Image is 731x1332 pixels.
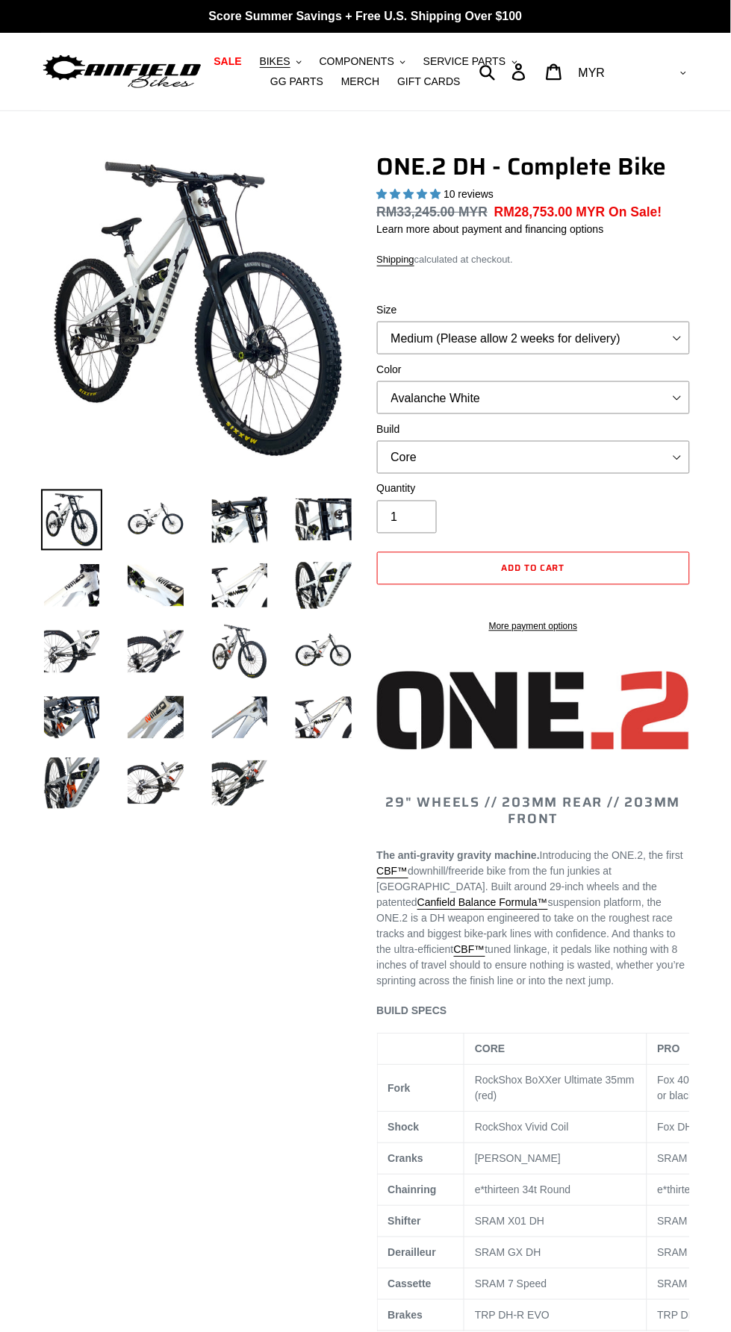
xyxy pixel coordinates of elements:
[454,944,485,957] a: CBF™
[293,490,354,551] img: Load image into Gallery viewer, ONE.2 DH - Complete Bike
[320,55,394,68] span: COMPONENTS
[475,1278,547,1290] span: SRAM 7 Speed
[41,51,203,92] img: Canfield Bikes
[209,753,270,814] img: Load image into Gallery viewer, ONE.2 DH - Complete Bike
[377,552,691,585] button: Add to cart
[209,621,270,682] img: Load image into Gallery viewer, ONE.2 DH - Complete Bike
[293,555,354,616] img: Load image into Gallery viewer, ONE.2 DH - Complete Bike
[125,687,186,748] img: Load image into Gallery viewer, ONE.2 DH - Complete Bike
[41,621,102,682] img: Load image into Gallery viewer, ONE.2 DH - Complete Bike
[125,621,186,682] img: Load image into Gallery viewer, ONE.2 DH - Complete Bike
[377,204,488,219] s: RM33,245.00 MYR
[388,1247,437,1259] b: Derailleur
[377,152,691,181] h1: ONE.2 DH - Complete Bike
[341,75,379,88] span: MERCH
[41,555,102,616] img: Load image into Gallery viewer, ONE.2 DH - Complete Bike
[390,72,468,92] a: GIFT CARDS
[377,252,691,267] div: calculated at checkout.
[41,753,102,814] img: Load image into Gallery viewer, ONE.2 DH - Complete Bike
[417,897,548,910] a: Canfield Balance Formula™
[377,866,408,879] a: CBF™
[377,223,604,235] a: Learn more about payment and financing options
[263,72,331,92] a: GG PARTS
[475,1075,635,1102] span: RockShox BoXXer Ultimate 35mm (red)
[260,55,290,68] span: BIKES
[377,850,541,862] strong: The anti-gravity gravity machine.
[377,362,691,378] label: Color
[444,188,494,200] span: 10 reviews
[125,753,186,814] img: Load image into Gallery viewer, ONE.2 DH - Complete Bike
[658,1247,727,1259] span: SRAM X01 DH
[475,1153,561,1165] span: [PERSON_NAME]
[475,1184,570,1196] span: e*thirteen 34t Round
[377,1005,447,1017] span: BUILD SPECS
[252,51,309,72] button: BIKES
[388,1153,423,1165] b: Cranks
[464,1301,647,1332] td: TRP DH-R EVO
[293,687,354,748] img: Load image into Gallery viewer, ONE.2 DH - Complete Bike
[658,1043,680,1055] strong: PRO
[658,1216,727,1228] span: SRAM X01 DH
[501,561,565,575] span: Add to cart
[658,1153,727,1165] span: SRAM X01 DH
[270,75,323,88] span: GG PARTS
[214,55,241,68] span: SALE
[377,188,444,200] span: 5.00 stars
[423,55,506,68] span: SERVICE PARTS
[377,850,685,987] span: Introducing the ONE.2, the first downhill/freeride bike from the fun junkies at [GEOGRAPHIC_DATA]...
[388,1184,437,1196] b: Chainring
[475,1122,569,1134] span: RockShox Vivid Coil
[416,51,524,72] button: SERVICE PARTS
[206,51,249,72] a: SALE
[377,254,415,266] a: Shipping
[475,1247,541,1259] span: SRAM GX DH
[609,202,662,222] span: On Sale!
[41,490,102,551] img: Load image into Gallery viewer, ONE.2 DH - Complete Bike
[125,490,186,551] img: Load image into Gallery viewer, ONE.2 DH - Complete Bike
[475,1216,544,1228] span: SRAM X01 DH
[209,555,270,616] img: Load image into Gallery viewer, ONE.2 DH - Complete Bike
[386,792,681,830] span: 29" WHEELS // 203MM REAR // 203MM FRONT
[397,75,461,88] span: GIFT CARDS
[377,302,691,318] label: Size
[377,481,691,497] label: Quantity
[475,1043,505,1055] strong: CORE
[334,72,387,92] a: MERCH
[377,620,691,634] a: More payment options
[388,1216,421,1228] b: Shifter
[377,422,691,437] label: Build
[209,490,270,551] img: Load image into Gallery viewer, ONE.2 DH - Complete Bike
[494,204,606,219] span: RM28,753.00 MYR
[293,621,354,682] img: Load image into Gallery viewer, ONE.2 DH - Complete Bike
[658,1278,724,1290] span: SRAM GX DH
[209,687,270,748] img: Load image into Gallery viewer, ONE.2 DH - Complete Bike
[388,1278,432,1290] b: Cassette
[388,1122,420,1134] b: Shock
[388,1310,423,1322] b: Brakes
[388,1083,411,1095] b: Fork
[41,687,102,748] img: Load image into Gallery viewer, ONE.2 DH - Complete Bike
[312,51,413,72] button: COMPONENTS
[125,555,186,616] img: Load image into Gallery viewer, ONE.2 DH - Complete Bike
